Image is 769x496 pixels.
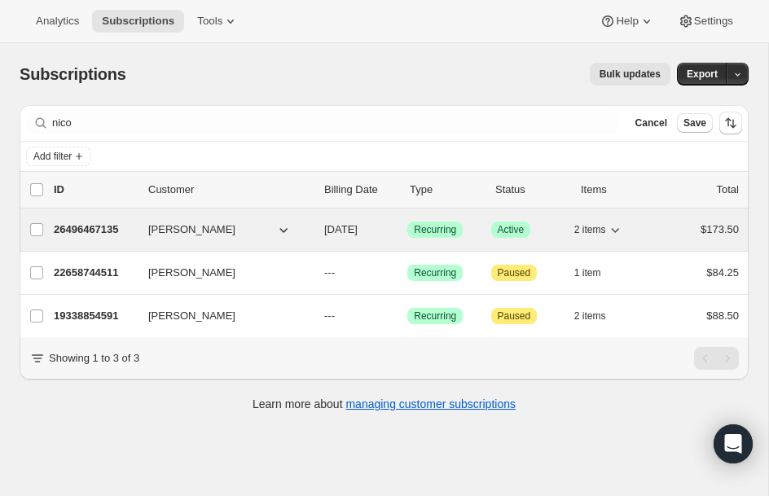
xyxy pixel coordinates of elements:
span: Help [616,15,638,28]
div: 26496467135[PERSON_NAME][DATE]SuccessRecurringSuccessActive2 items$173.50 [54,218,739,241]
div: Items [581,182,653,198]
span: Subscriptions [102,15,174,28]
button: Add filter [26,147,91,166]
span: $84.25 [706,266,739,279]
span: --- [324,266,335,279]
p: ID [54,182,135,198]
span: Subscriptions [20,65,126,83]
span: Export [687,68,718,81]
span: [PERSON_NAME] [148,265,235,281]
nav: Pagination [694,347,739,370]
span: $88.50 [706,309,739,322]
button: Tools [187,10,248,33]
button: [PERSON_NAME] [138,303,301,329]
button: Settings [668,10,743,33]
button: 2 items [574,218,624,241]
span: Bulk updates [600,68,661,81]
button: Cancel [629,113,674,133]
span: $173.50 [701,223,739,235]
a: managing customer subscriptions [345,397,516,410]
div: Type [410,182,482,198]
p: 22658744511 [54,265,135,281]
span: Recurring [414,309,456,323]
p: 19338854591 [54,308,135,324]
input: Filter subscribers [52,112,619,134]
button: 2 items [574,305,624,327]
span: Cancel [635,116,667,129]
p: Showing 1 to 3 of 3 [49,350,139,367]
div: 19338854591[PERSON_NAME]---SuccessRecurringAttentionPaused2 items$88.50 [54,305,739,327]
p: Status [495,182,568,198]
span: Save [683,116,706,129]
span: 2 items [574,309,606,323]
button: Export [677,63,727,86]
span: [DATE] [324,223,358,235]
button: Bulk updates [590,63,670,86]
span: 2 items [574,223,606,236]
span: [PERSON_NAME] [148,222,235,238]
span: 1 item [574,266,601,279]
span: Tools [197,15,222,28]
button: Subscriptions [92,10,184,33]
p: Customer [148,182,311,198]
span: Recurring [414,223,456,236]
div: IDCustomerBilling DateTypeStatusItemsTotal [54,182,739,198]
div: Open Intercom Messenger [714,424,753,463]
span: --- [324,309,335,322]
button: [PERSON_NAME] [138,217,301,243]
span: Recurring [414,266,456,279]
button: Save [677,113,713,133]
button: [PERSON_NAME] [138,260,301,286]
button: Sort the results [719,112,742,134]
span: Settings [694,15,733,28]
p: Total [717,182,739,198]
span: Add filter [33,150,72,163]
div: 22658744511[PERSON_NAME]---SuccessRecurringAttentionPaused1 item$84.25 [54,261,739,284]
span: Paused [498,266,531,279]
button: Help [590,10,664,33]
p: 26496467135 [54,222,135,238]
span: [PERSON_NAME] [148,308,235,324]
button: Analytics [26,10,89,33]
span: Analytics [36,15,79,28]
span: Active [498,223,525,236]
span: Paused [498,309,531,323]
p: Billing Date [324,182,397,198]
button: 1 item [574,261,619,284]
p: Learn more about [253,396,516,412]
